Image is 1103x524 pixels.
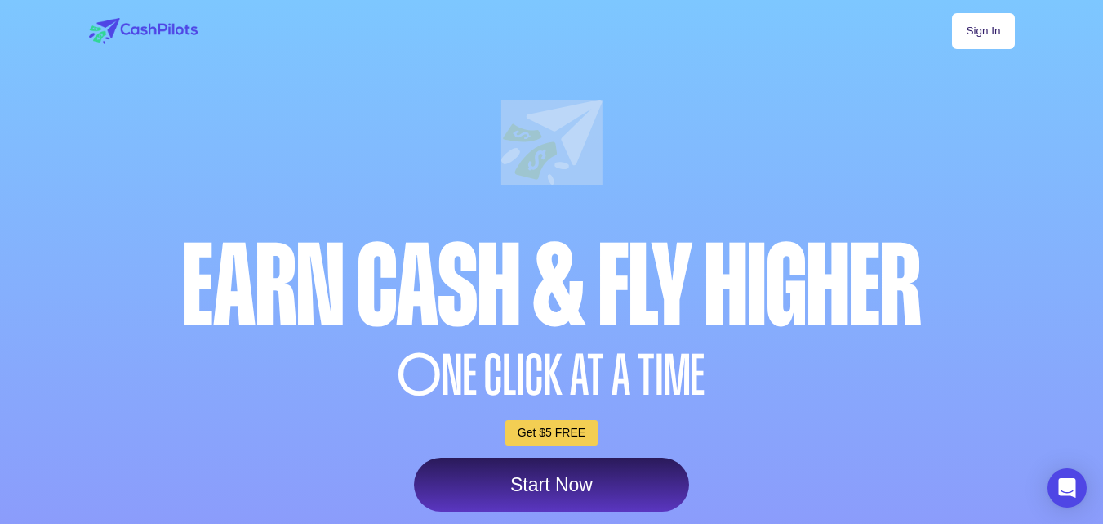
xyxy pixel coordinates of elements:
[1047,468,1087,508] div: Open Intercom Messenger
[505,420,598,446] a: Get $5 FREE
[398,347,442,404] span: O
[952,13,1014,49] a: Sign In
[89,18,198,44] img: logo
[85,347,1019,404] div: NE CLICK AT A TIME
[85,230,1019,343] div: Earn Cash & Fly higher
[414,458,689,512] a: Start Now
